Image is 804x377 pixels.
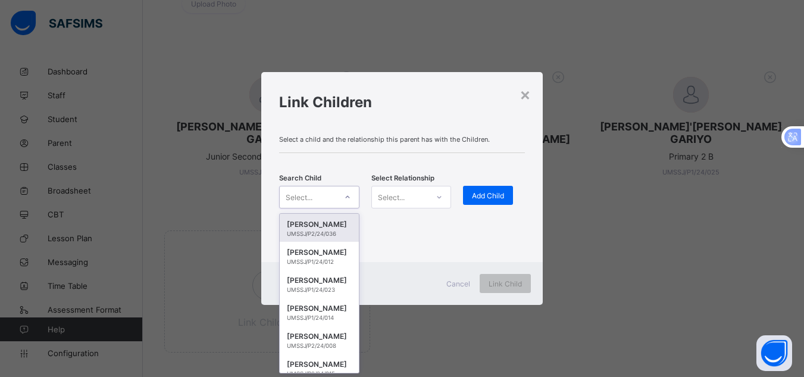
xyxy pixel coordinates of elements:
span: Select Relationship [371,174,434,182]
span: Link Child [489,279,522,288]
div: [PERSON_NAME] [287,247,351,258]
button: Open asap [756,335,792,371]
div: UMSSJ/P2/24/015 [287,370,351,377]
div: UMSSJ/P1/24/023 [287,286,351,293]
div: × [520,84,531,104]
span: Search Child [279,174,321,182]
div: [PERSON_NAME] [287,359,351,370]
div: Select... [286,186,312,208]
h1: Link Children [279,94,525,111]
div: Select... [378,186,405,208]
div: UMSSJ/P2/24/036 [287,230,351,237]
div: UMSSJ/P1/24/012 [287,258,351,265]
span: Cancel [446,279,470,288]
div: [PERSON_NAME] [287,331,351,342]
span: Select a child and the relationship this parent has with the Children. [279,135,525,144]
div: UMSSJ/P1/24/014 [287,314,351,321]
span: Add Child [472,191,504,200]
div: UMSSJ/P2/24/008 [287,342,351,349]
div: [PERSON_NAME] [287,275,351,286]
div: [PERSON_NAME] [287,303,351,314]
div: [PERSON_NAME] [287,219,351,230]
